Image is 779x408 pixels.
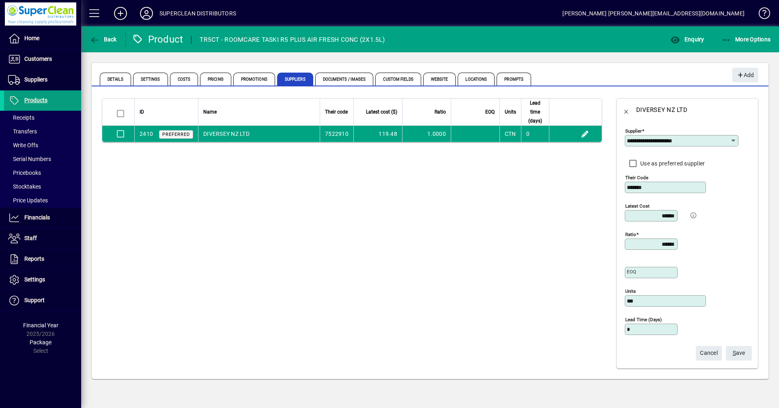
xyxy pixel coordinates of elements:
[639,159,705,167] label: Use as preferred supplier
[366,107,397,116] span: Latest cost ($)
[627,269,636,275] mat-label: EOQ
[203,107,217,116] span: Name
[625,175,648,180] mat-label: Their code
[353,126,402,142] td: 119.48
[497,73,531,86] span: Prompts
[159,7,236,20] div: SUPERCLEAN DISTRIBUTORS
[668,32,706,47] button: Enquiry
[133,6,159,21] button: Profile
[24,256,44,262] span: Reports
[736,69,754,82] span: Add
[733,346,745,360] span: ave
[133,73,168,86] span: Settings
[170,73,198,86] span: Costs
[733,350,736,356] span: S
[24,276,45,283] span: Settings
[277,73,313,86] span: Suppliers
[670,36,704,43] span: Enquiry
[4,111,81,125] a: Receipts
[505,107,516,116] span: Units
[4,180,81,193] a: Stocktakes
[4,208,81,228] a: Financials
[4,125,81,138] a: Transfers
[4,249,81,269] a: Reports
[233,73,275,86] span: Promotions
[81,32,126,47] app-page-header-button: Back
[108,6,133,21] button: Add
[4,70,81,90] a: Suppliers
[30,339,52,346] span: Package
[636,103,687,116] div: DIVERSEY NZ LTD
[423,73,456,86] span: Website
[4,270,81,290] a: Settings
[696,346,722,361] button: Cancel
[4,49,81,69] a: Customers
[8,156,51,162] span: Serial Numbers
[753,2,769,28] a: Knowledge Base
[485,107,495,116] span: EOQ
[8,128,37,135] span: Transfers
[320,126,353,142] td: 7522910
[521,126,549,142] td: 0
[4,138,81,152] a: Write Offs
[8,197,48,204] span: Price Updates
[24,56,52,62] span: Customers
[526,99,544,125] span: Lead time (days)
[617,100,636,120] button: Back
[4,193,81,207] a: Price Updates
[499,126,521,142] td: CTN
[4,166,81,180] a: Pricebooks
[726,346,752,361] button: Save
[8,170,41,176] span: Pricebooks
[325,107,348,116] span: Their code
[562,7,745,20] div: [PERSON_NAME] [PERSON_NAME][EMAIL_ADDRESS][DOMAIN_NAME]
[435,107,446,116] span: Ratio
[625,128,642,134] mat-label: Supplier
[24,76,47,83] span: Suppliers
[140,130,153,138] div: 2410
[402,126,451,142] td: 1.0000
[162,132,190,137] span: Preferred
[732,68,758,82] button: Add
[23,322,58,329] span: Financial Year
[24,297,45,303] span: Support
[88,32,119,47] button: Back
[625,232,636,237] mat-label: Ratio
[100,73,131,86] span: Details
[90,36,117,43] span: Back
[4,152,81,166] a: Serial Numbers
[700,346,718,360] span: Cancel
[24,235,37,241] span: Staff
[140,107,144,116] span: ID
[8,114,34,121] span: Receipts
[200,33,385,46] div: TR5CT - ROOMCARE TASKI R5 PLUS AIR FRESH CONC (2X1.5L)
[375,73,421,86] span: Custom Fields
[315,73,374,86] span: Documents / Images
[198,126,320,142] td: DIVERSEY NZ LTD
[4,290,81,311] a: Support
[24,214,50,221] span: Financials
[625,288,636,294] mat-label: Units
[8,142,38,148] span: Write Offs
[4,228,81,249] a: Staff
[721,36,771,43] span: More Options
[719,32,773,47] button: More Options
[625,317,662,322] mat-label: Lead time (days)
[24,35,39,41] span: Home
[625,203,650,209] mat-label: Latest cost
[4,28,81,49] a: Home
[24,97,47,103] span: Products
[200,73,231,86] span: Pricing
[8,183,41,190] span: Stocktakes
[132,33,183,46] div: Product
[458,73,495,86] span: Locations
